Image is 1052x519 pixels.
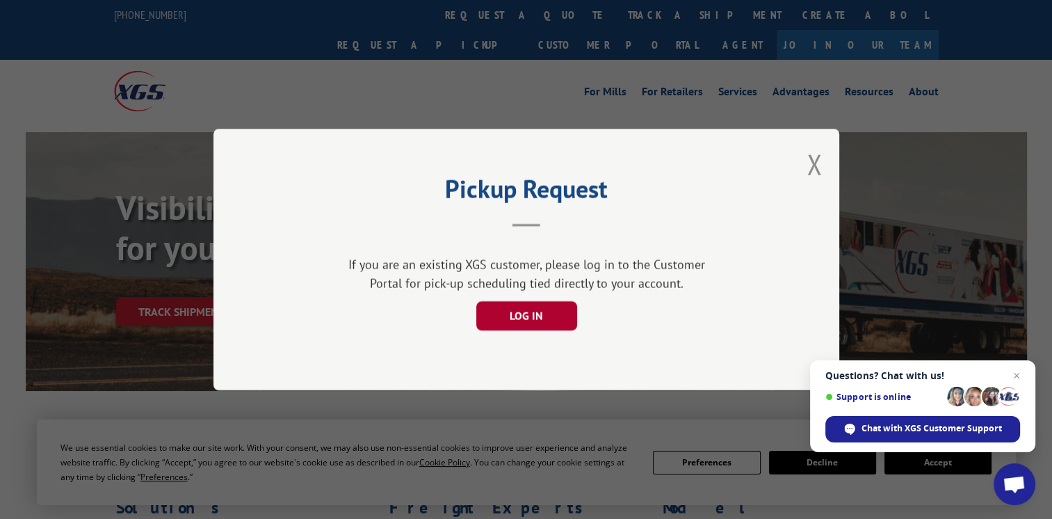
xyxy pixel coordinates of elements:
div: Open chat [994,463,1035,505]
div: If you are an existing XGS customer, please log in to the Customer Portal for pick-up scheduling ... [342,255,711,293]
span: Chat with XGS Customer Support [861,422,1002,435]
div: Chat with XGS Customer Support [825,416,1020,442]
button: Close modal [807,146,822,183]
h2: Pickup Request [283,179,770,206]
span: Close chat [1008,367,1025,384]
span: Questions? Chat with us! [825,370,1020,381]
a: LOG IN [476,310,576,323]
span: Support is online [825,392,942,402]
button: LOG IN [476,301,576,330]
